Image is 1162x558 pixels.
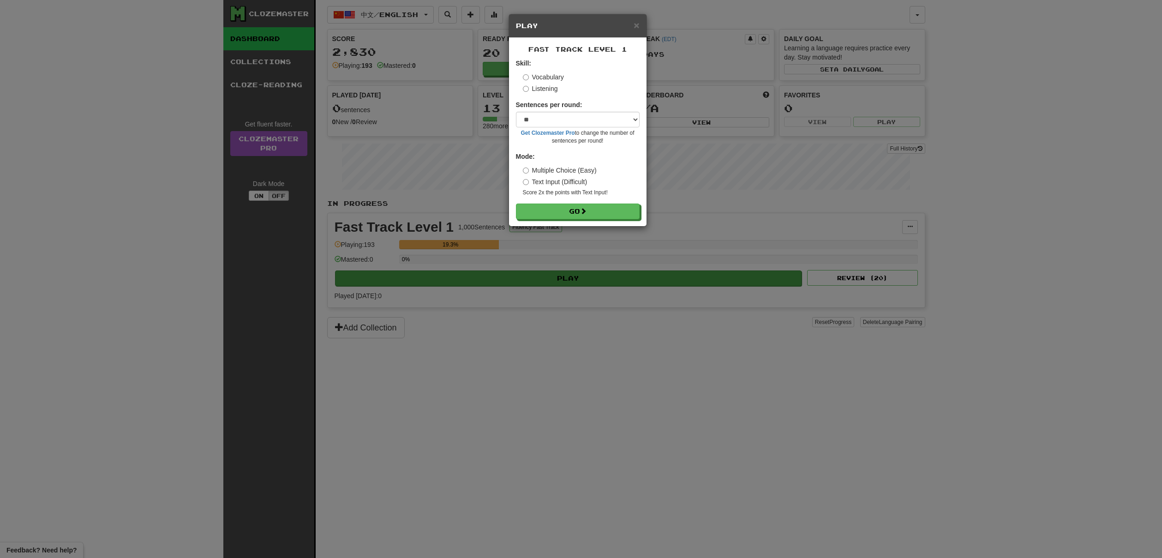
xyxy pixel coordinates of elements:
[516,60,531,67] strong: Skill:
[516,21,640,30] h5: Play
[634,20,639,30] span: ×
[516,204,640,219] button: Go
[523,166,597,175] label: Multiple Choice (Easy)
[528,45,627,53] span: Fast Track Level 1
[516,153,535,160] strong: Mode:
[523,74,529,80] input: Vocabulary
[523,72,564,82] label: Vocabulary
[523,177,587,186] label: Text Input (Difficult)
[521,130,575,136] a: Get Clozemaster Pro
[516,100,582,109] label: Sentences per round:
[523,168,529,174] input: Multiple Choice (Easy)
[523,84,558,93] label: Listening
[516,129,640,145] small: to change the number of sentences per round!
[523,189,640,197] small: Score 2x the points with Text Input !
[634,20,639,30] button: Close
[523,86,529,92] input: Listening
[523,179,529,185] input: Text Input (Difficult)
